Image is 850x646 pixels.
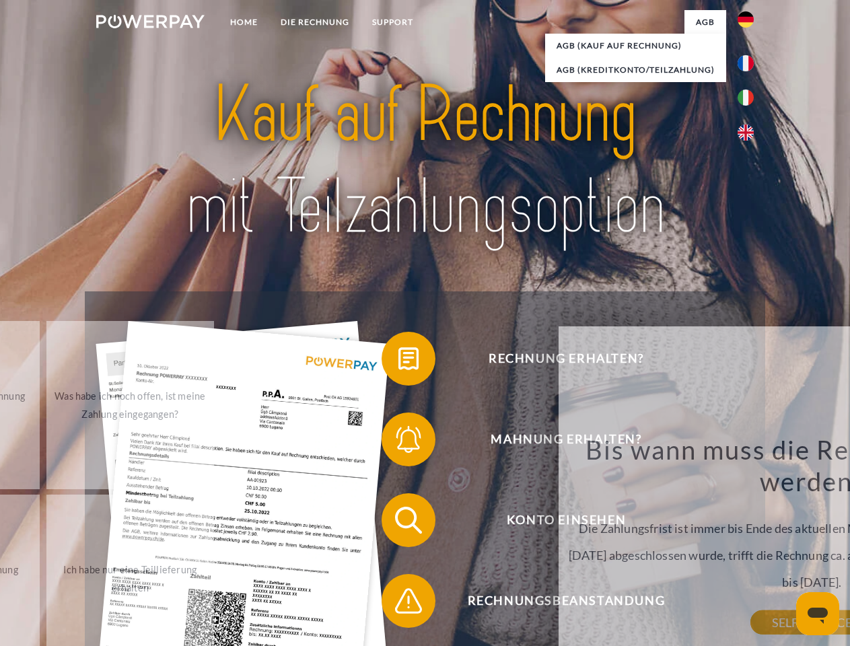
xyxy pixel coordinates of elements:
div: Ich habe nur eine Teillieferung erhalten [55,561,206,597]
a: AGB (Kreditkonto/Teilzahlung) [545,58,726,82]
img: de [738,11,754,28]
img: fr [738,55,754,71]
iframe: Schaltfläche zum Öffnen des Messaging-Fensters [796,592,839,635]
a: Was habe ich noch offen, ist meine Zahlung eingegangen? [46,321,214,489]
div: Was habe ich noch offen, ist meine Zahlung eingegangen? [55,387,206,423]
img: it [738,89,754,106]
a: SUPPORT [361,10,425,34]
a: DIE RECHNUNG [269,10,361,34]
img: qb_warning.svg [392,584,425,618]
button: Rechnungsbeanstandung [382,574,732,628]
button: Konto einsehen [382,493,732,547]
img: logo-powerpay-white.svg [96,15,205,28]
img: en [738,124,754,141]
a: agb [684,10,726,34]
a: Home [219,10,269,34]
a: AGB (Kauf auf Rechnung) [545,34,726,58]
img: qb_search.svg [392,503,425,537]
img: title-powerpay_de.svg [129,65,721,258]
